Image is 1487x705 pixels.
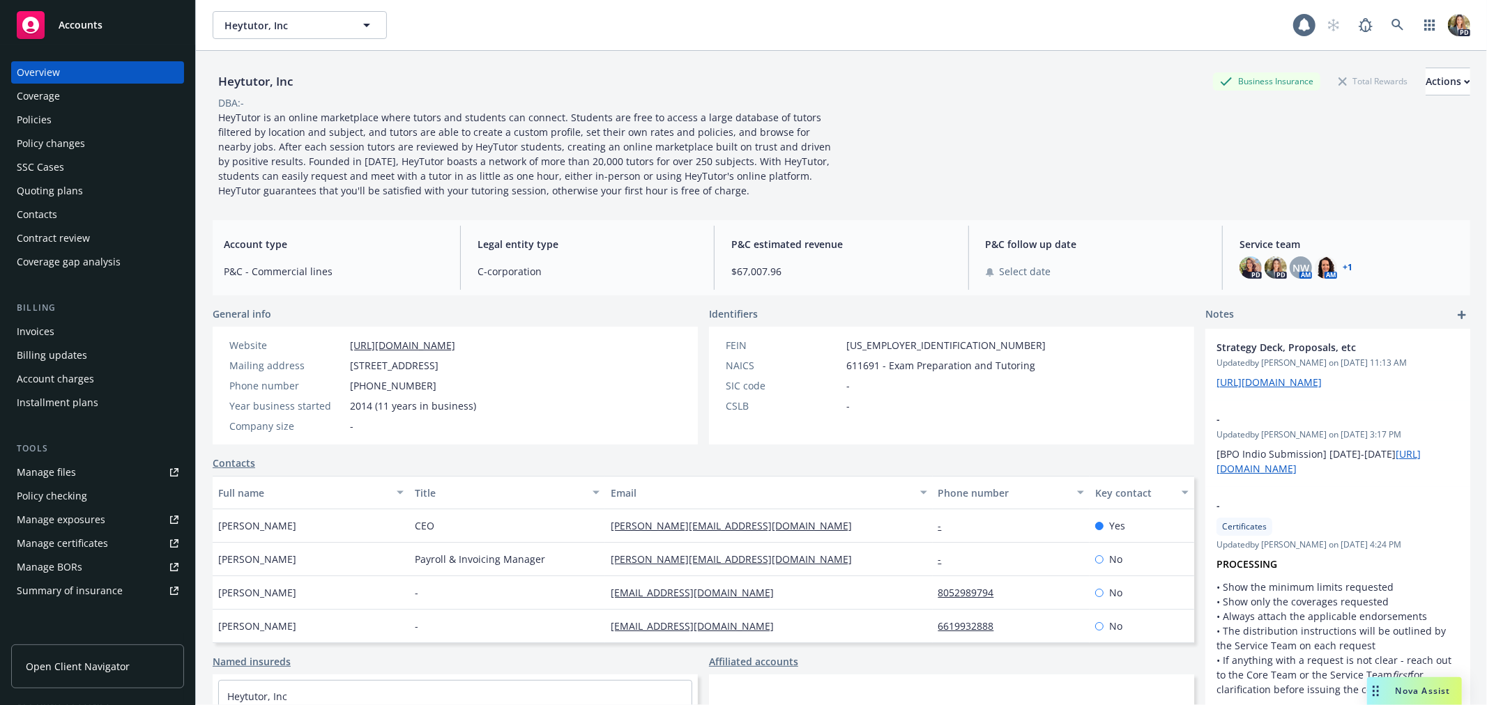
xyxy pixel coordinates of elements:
[11,442,184,456] div: Tools
[17,580,123,602] div: Summary of insurance
[611,552,863,566] a: [PERSON_NAME][EMAIL_ADDRESS][DOMAIN_NAME]
[1109,552,1122,566] span: No
[218,111,834,197] span: HeyTutor is an online marketplace where tutors and students can connect. Students are free to acc...
[1217,412,1423,426] span: -
[350,358,439,373] span: [STREET_ADDRESS]
[415,585,418,600] span: -
[11,251,184,273] a: Coverage gap analysis
[846,358,1035,373] span: 611691 - Exam Preparation and Tutoring
[17,203,57,226] div: Contacts
[11,203,184,226] a: Contacts
[350,419,353,433] span: -
[1416,11,1444,39] a: Switch app
[11,85,184,107] a: Coverage
[1332,72,1414,90] div: Total Rewards
[350,398,476,413] span: 2014 (11 years in business)
[731,237,951,251] span: P&C estimated revenue
[11,509,184,531] a: Manage exposures
[605,476,932,509] button: Email
[218,619,296,633] span: [PERSON_NAME]
[1217,340,1423,355] span: Strategy Deck, Proposals, etc
[726,338,841,352] div: FEIN
[1205,401,1470,487] div: -Updatedby [PERSON_NAME] on [DATE] 3:17 PM[BPO Indio Submission] [DATE]-[DATE][URL][DOMAIN_NAME]
[846,398,850,413] span: -
[11,156,184,178] a: SSC Cases
[1222,520,1267,533] span: Certificates
[213,11,387,39] button: Heytutor, Inc
[611,486,911,500] div: Email
[1367,677,1462,705] button: Nova Assist
[1426,68,1470,95] button: Actions
[1109,518,1125,533] span: Yes
[1213,72,1320,90] div: Business Insurance
[11,109,184,131] a: Policies
[11,392,184,414] a: Installment plans
[1320,11,1348,39] a: Start snowing
[731,264,951,279] span: $67,007.96
[218,486,388,500] div: Full name
[17,392,98,414] div: Installment plans
[17,61,60,84] div: Overview
[224,264,443,279] span: P&C - Commercial lines
[726,358,841,373] div: NAICS
[11,485,184,507] a: Policy checking
[1392,668,1410,681] em: first
[17,180,83,202] div: Quoting plans
[478,264,697,279] span: C-corporation
[213,307,271,321] span: General info
[1217,447,1459,476] p: [BPO Indio Submission] [DATE]-[DATE]
[478,237,697,251] span: Legal entity type
[218,552,296,566] span: [PERSON_NAME]
[415,518,434,533] span: CEO
[726,378,841,393] div: SIC code
[1095,486,1173,500] div: Key contact
[213,654,291,669] a: Named insureds
[350,339,455,352] a: [URL][DOMAIN_NAME]
[846,378,850,393] span: -
[17,132,85,155] div: Policy changes
[1343,263,1352,272] a: +1
[17,485,87,507] div: Policy checking
[1448,14,1470,36] img: photo
[227,690,287,703] a: Heytutor, Inc
[229,419,344,433] div: Company size
[17,368,94,390] div: Account charges
[213,456,255,470] a: Contacts
[611,586,785,599] a: [EMAIL_ADDRESS][DOMAIN_NAME]
[218,518,296,533] span: [PERSON_NAME]
[17,556,82,578] div: Manage BORs
[1109,585,1122,600] span: No
[11,461,184,483] a: Manage files
[229,378,344,393] div: Phone number
[415,486,585,500] div: Title
[1217,375,1322,389] a: [URL][DOMAIN_NAME]
[1217,580,1459,697] p: • Show the minimum limits requested • Show only the coverages requested • Always attach the appli...
[11,320,184,343] a: Invoices
[1205,329,1470,401] div: Strategy Deck, Proposals, etcUpdatedby [PERSON_NAME] on [DATE] 11:13 AM[URL][DOMAIN_NAME]
[11,61,184,84] a: Overview
[938,619,1005,633] a: 6619932888
[1217,498,1423,513] span: -
[229,398,344,413] div: Year business started
[11,532,184,555] a: Manage certificates
[224,237,443,251] span: Account type
[218,585,296,600] span: [PERSON_NAME]
[17,344,87,366] div: Billing updates
[17,532,108,555] div: Manage certificates
[1109,619,1122,633] span: No
[709,307,758,321] span: Identifiers
[415,552,545,566] span: Payroll & Invoicing Manager
[1090,476,1194,509] button: Key contact
[11,6,184,45] a: Accounts
[1352,11,1380,39] a: Report a Bug
[933,476,1090,509] button: Phone number
[229,358,344,373] div: Mailing address
[1265,256,1287,279] img: photo
[709,654,798,669] a: Affiliated accounts
[611,619,785,633] a: [EMAIL_ADDRESS][DOMAIN_NAME]
[415,619,418,633] span: -
[726,398,841,413] div: CSLB
[17,320,54,343] div: Invoices
[213,72,298,91] div: Heytutor, Inc
[11,180,184,202] a: Quoting plans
